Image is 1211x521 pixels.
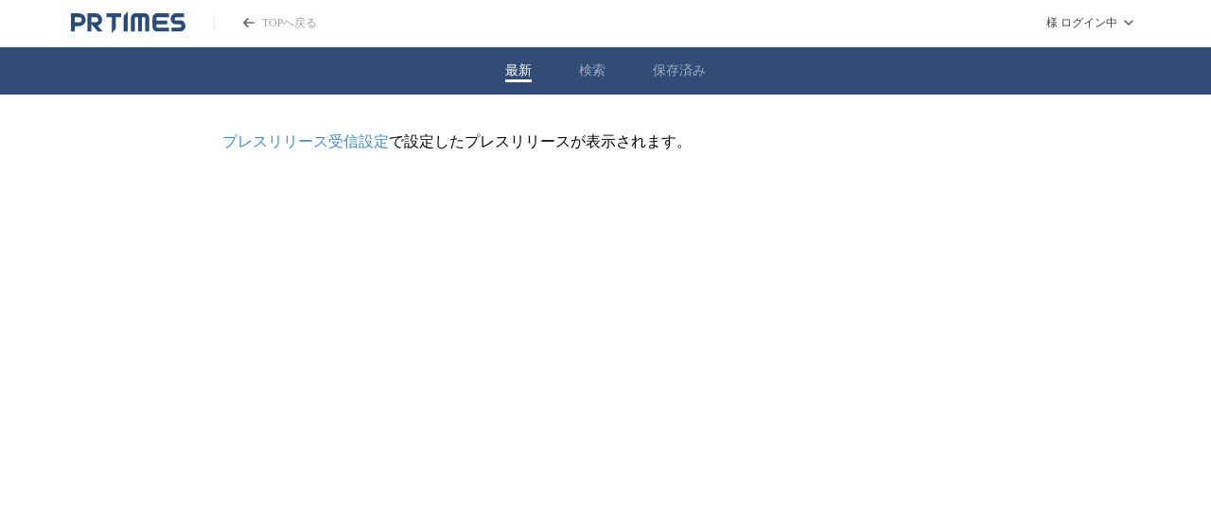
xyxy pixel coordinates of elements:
button: 最新 [505,62,532,79]
a: プレスリリース受信設定 [222,133,389,149]
button: 保存済み [653,62,706,79]
button: 検索 [579,62,605,79]
a: PR TIMESのトップページはこちら [214,15,317,31]
p: で設定したプレスリリースが表示されます。 [222,132,989,152]
a: PR TIMESのトップページはこちら [71,11,185,34]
